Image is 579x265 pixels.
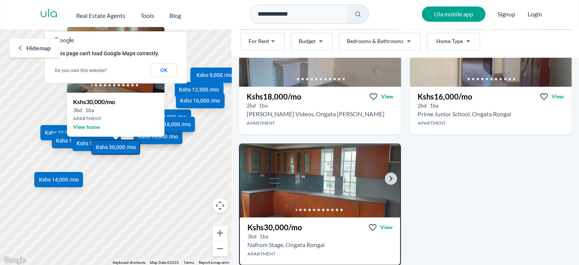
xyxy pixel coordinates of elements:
span: Home Type [436,37,463,45]
span: View home [73,123,158,131]
h2: Blog [169,11,181,20]
a: Kshs 12,500 /mo [175,82,223,97]
span: Bedrooms & Bathrooms [347,37,404,45]
a: Go to the next property image [385,172,397,185]
a: Kshs18,000/moViewView property in detail2bd 1ba [PERSON_NAME] Videos, Ongata [PERSON_NAME]Apartment [239,87,400,134]
span: View [381,93,393,100]
h4: Apartment [240,251,400,257]
span: Kshs 10,000 /mo [138,133,178,141]
span: Signup [498,6,515,22]
h2: 2 bedroom Apartment for rent in Ongata Rongai - Kshs 18,000/mo -JB Lynks Videos, Ongata Rongai, K... [247,109,384,119]
a: Kshs 11,000 /mo [40,125,89,140]
span: Kshs 13,000 /mo [147,113,187,121]
a: Kshs30,000/mo3bd1baApartmentView home [67,93,164,119]
a: Kshs30,000/moViewView property in detail3bd 1ba Nafrom Stage, Ongata RongaiApartment [240,217,400,265]
button: Login [528,10,542,19]
h5: 3 bd [73,106,82,114]
img: 3 bedroom Apartment for rent - Kshs 30,000/mo - in Ongata Rongai around Nafrom Stage, Nafrom St, ... [67,27,164,93]
span: View [380,223,392,231]
h3: Kshs 30,000 /mo [73,97,115,106]
h5: 1 bathrooms [430,102,439,109]
h4: Apartment [410,120,571,126]
span: Kshs 11,000 /mo [45,129,85,137]
button: Home Type [427,32,480,50]
a: Do you own this website? [55,68,107,73]
span: Kshs 12,500 /mo [179,86,219,93]
button: Map camera controls [212,198,228,213]
a: Kshs16,000/moViewView property in detail2bd 1ba Prime Junior School, Ongata RongaiApartment [410,87,571,134]
h5: 2 bedrooms [247,102,256,109]
h5: 2 bedrooms [418,102,427,109]
h5: 1 bathrooms [259,102,268,109]
a: Report a map error [199,260,229,265]
span: Kshs 30,000 /mo [96,143,136,151]
span: Kshs 18,000 /mo [151,121,191,128]
button: Budget [291,32,333,50]
h2: Real Estate Agents [76,11,125,20]
button: OK [151,63,177,77]
a: Kshs 18,000 /mo [52,133,100,149]
button: For Rent [241,32,285,50]
h2: 3 bedroom Apartment for rent in Ongata Rongai - Kshs 30,000/mo -Nafrom Stage, Nafrom St, Ongata R... [247,240,325,249]
h3: Kshs 16,000 /mo [418,91,472,102]
span: Hide map [26,43,51,53]
nav: Main [76,8,196,20]
a: Kshs 16,000 /mo [176,93,225,108]
span: Budget [299,37,316,45]
h4: Apartment [73,116,158,122]
span: Kshs 16,000 /mo [77,140,116,147]
span: View [552,93,564,100]
span: Kshs 14,000 /mo [39,176,79,183]
a: Kshs 16,000 /mo [72,136,121,151]
h5: 1 ba [85,106,94,114]
button: Bedrooms & Bathrooms [339,32,421,50]
button: Zoom out [212,241,228,256]
h4: Apartment [239,120,400,126]
h3: Kshs 18,000 /mo [247,91,301,102]
span: Map Data ©2025 [150,260,179,265]
a: Kshs 30,000 /mo [91,140,140,155]
button: Zoom in [212,225,228,241]
span: Kshs 16,000 /mo [180,97,220,104]
a: Kshs 9,000 /mo [190,67,239,83]
h5: 1 bathrooms [260,233,268,240]
button: Real Estate Agents [76,8,125,20]
span: Kshs 18,000 /mo [56,137,96,145]
h5: 3 bedrooms [247,233,257,240]
a: Kshs 14,000 /mo [34,172,83,187]
a: Kshs 10,000 /mo [134,129,182,145]
span: Kshs 9,000 /mo [196,71,233,79]
h2: Tools [140,11,154,20]
h3: Kshs 30,000 /mo [247,222,302,233]
a: ula [40,7,58,21]
a: Blog [169,8,181,20]
span: For Rent [249,37,269,45]
h2: 2 bedroom Apartment for rent in Ongata Rongai - Kshs 16,000/mo -Prime Junior School, Magadi Road,... [418,109,511,119]
a: Terms [183,260,194,265]
a: Ula mobile app [422,6,485,22]
a: Kshs 13,000 /mo [142,109,191,125]
button: Tools [140,8,154,20]
a: Kshs 18,000 /mo [146,117,195,132]
span: This page can't load Google Maps correctly. [54,50,159,56]
img: 3 bedroom Apartment for rent - Kshs 30,000/mo - in Ongata Rongai around Nafrom Stage, Nafrom St, ... [236,142,404,219]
